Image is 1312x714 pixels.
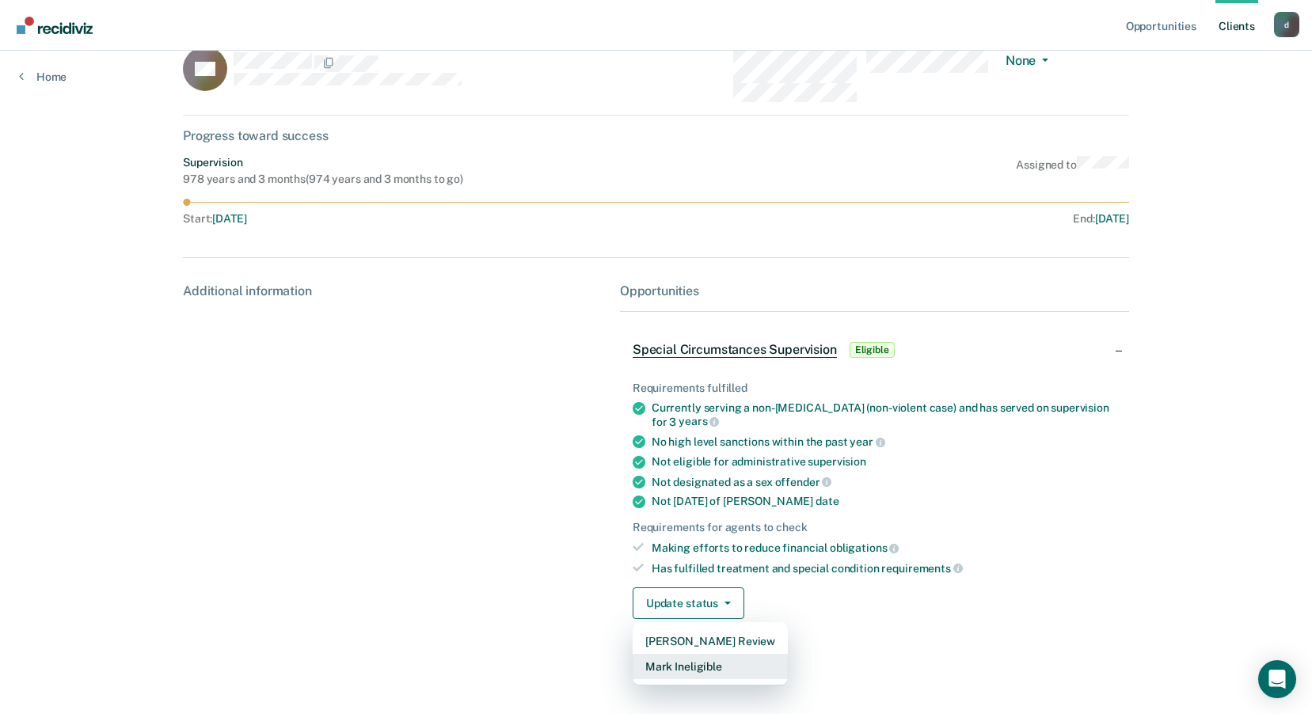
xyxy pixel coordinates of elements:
[1006,53,1055,71] button: None
[1274,12,1299,37] div: d
[652,401,1116,428] div: Currently serving a non-[MEDICAL_DATA] (non-violent case) and has served on supervision for 3
[816,495,839,507] span: date
[652,475,1116,489] div: Not designated as a sex
[830,541,899,554] span: obligations
[633,382,1116,395] div: Requirements fulfilled
[17,17,93,34] img: Recidiviz
[633,521,1116,534] div: Requirements for agents to check
[652,455,1116,469] div: Not eligible for administrative
[652,435,1116,449] div: No high level sanctions within the past
[652,495,1116,508] div: Not [DATE] of [PERSON_NAME]
[183,128,1129,143] div: Progress toward success
[808,455,865,468] span: supervision
[620,283,1129,298] div: Opportunities
[663,212,1129,226] div: End :
[19,70,67,84] a: Home
[212,212,246,225] span: [DATE]
[1274,12,1299,37] button: Profile dropdown button
[1016,156,1129,186] div: Assigned to
[633,587,744,619] button: Update status
[183,283,607,298] div: Additional information
[652,541,1116,555] div: Making efforts to reduce financial
[850,435,884,448] span: year
[679,415,719,427] span: years
[1095,212,1129,225] span: [DATE]
[620,325,1129,375] div: Special Circumstances SupervisionEligible
[1258,660,1296,698] div: Open Intercom Messenger
[633,629,788,654] button: [PERSON_NAME] Review
[775,476,832,488] span: offender
[652,561,1116,575] div: Has fulfilled treatment and special condition
[881,562,962,575] span: requirements
[183,156,463,169] div: Supervision
[633,654,788,679] button: Mark Ineligible
[633,342,837,358] span: Special Circumstances Supervision
[850,342,895,358] span: Eligible
[183,212,656,226] div: Start :
[183,173,463,186] div: 978 years and 3 months ( 974 years and 3 months to go )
